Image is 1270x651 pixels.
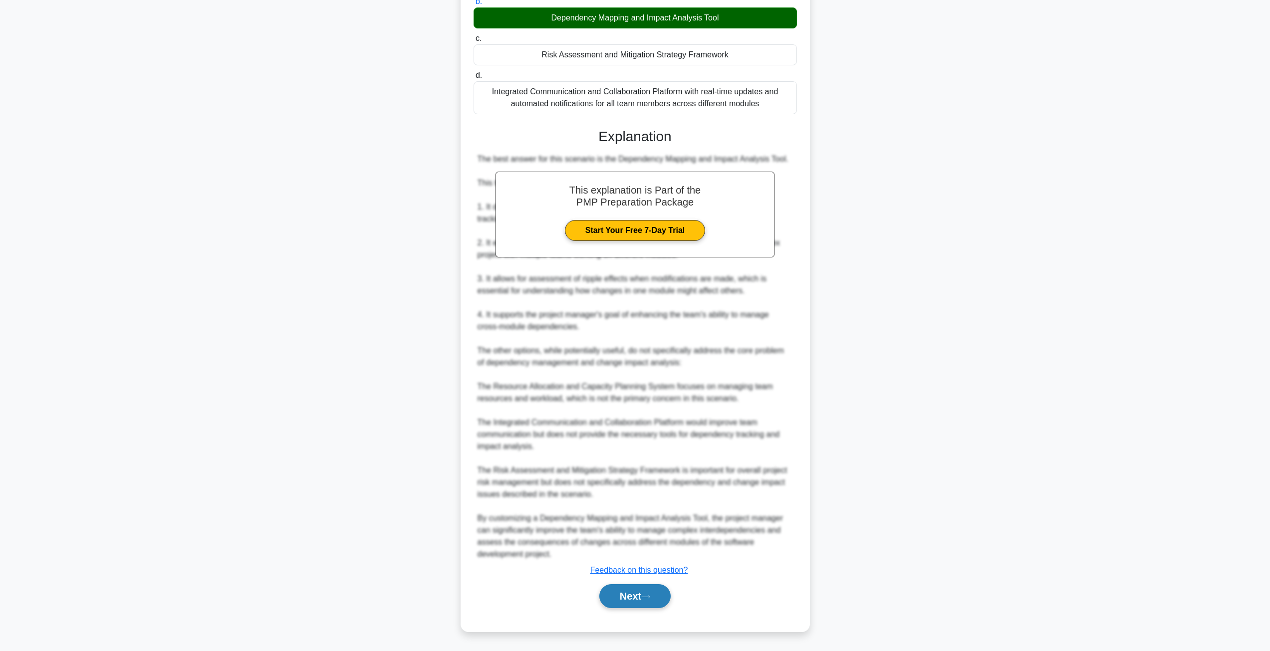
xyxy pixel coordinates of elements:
[565,220,705,241] a: Start Your Free 7-Day Trial
[590,566,688,574] a: Feedback on this question?
[476,71,482,79] span: d.
[474,81,797,114] div: Integrated Communication and Collaboration Platform with real-time updates and automated notifica...
[478,153,793,560] div: The best answer for this scenario is the Dependency Mapping and Impact Analysis Tool. This tool i...
[480,128,791,145] h3: Explanation
[474,7,797,28] div: Dependency Mapping and Impact Analysis Tool
[599,584,671,608] button: Next
[476,34,482,42] span: c.
[474,44,797,65] div: Risk Assessment and Mitigation Strategy Framework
